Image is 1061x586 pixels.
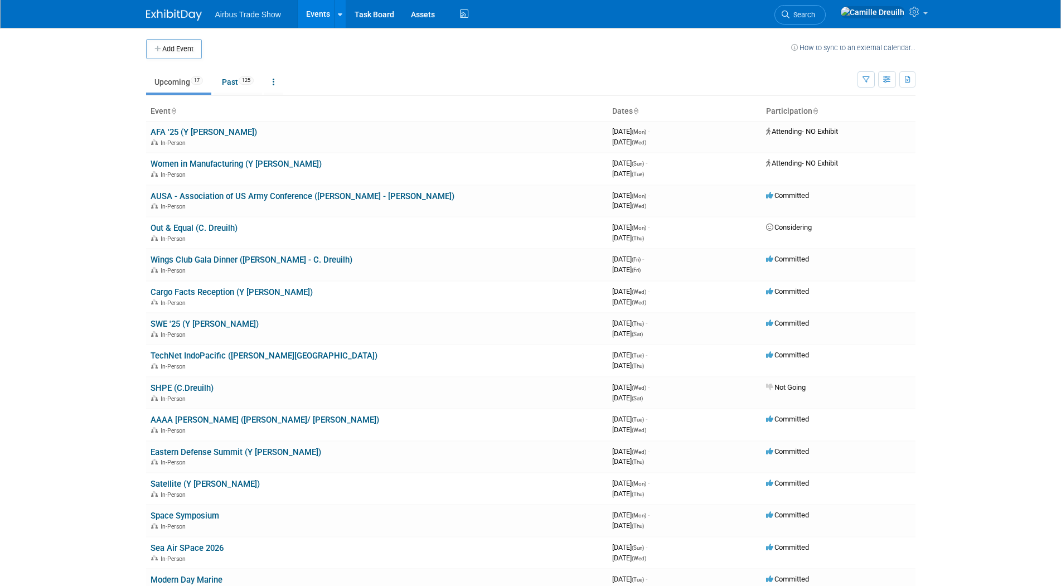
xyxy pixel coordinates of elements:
span: (Fri) [632,267,641,273]
span: - [648,191,650,200]
span: - [646,575,647,583]
span: (Wed) [632,289,646,295]
img: In-Person Event [151,555,158,561]
img: In-Person Event [151,459,158,464]
a: Space Symposium [151,511,219,521]
span: Committed [766,543,809,551]
span: [DATE] [612,351,647,359]
a: Eastern Defense Summit (Y [PERSON_NAME]) [151,447,321,457]
span: Committed [766,351,809,359]
span: [DATE] [612,319,647,327]
a: Sort by Participation Type [812,106,818,115]
span: Committed [766,511,809,519]
span: [DATE] [612,138,646,146]
span: [DATE] [612,234,644,242]
span: (Wed) [632,449,646,455]
span: In-Person [161,267,189,274]
img: In-Person Event [151,331,158,337]
a: TechNet IndoPacific ([PERSON_NAME][GEOGRAPHIC_DATA]) [151,351,377,361]
span: - [646,415,647,423]
span: Committed [766,255,809,263]
th: Participation [762,102,915,121]
span: In-Person [161,203,189,210]
span: - [648,383,650,391]
a: AAAA [PERSON_NAME] ([PERSON_NAME]/ [PERSON_NAME]) [151,415,379,425]
th: Event [146,102,608,121]
span: [DATE] [612,223,650,231]
span: [DATE] [612,169,644,178]
span: In-Person [161,395,189,403]
span: Search [789,11,815,19]
span: Committed [766,575,809,583]
a: SHPE (C.Dreuilh) [151,383,214,393]
span: (Wed) [632,427,646,433]
span: [DATE] [612,298,646,306]
span: - [648,127,650,135]
span: (Thu) [632,235,644,241]
span: [DATE] [612,394,643,402]
span: - [646,159,647,167]
span: [DATE] [612,511,650,519]
img: In-Person Event [151,491,158,497]
span: (Thu) [632,491,644,497]
span: (Sat) [632,331,643,337]
img: In-Person Event [151,363,158,369]
span: (Mon) [632,481,646,487]
th: Dates [608,102,762,121]
img: In-Person Event [151,427,158,433]
span: 17 [191,76,203,85]
a: SWE '25 (Y [PERSON_NAME]) [151,319,259,329]
span: [DATE] [612,479,650,487]
span: Committed [766,191,809,200]
span: (Sun) [632,545,644,551]
img: ExhibitDay [146,9,202,21]
span: (Wed) [632,385,646,391]
span: [DATE] [612,383,650,391]
span: [DATE] [612,361,644,370]
span: [DATE] [612,159,647,167]
span: (Sat) [632,395,643,401]
a: Women in Manufacturing (Y [PERSON_NAME]) [151,159,322,169]
img: In-Person Event [151,299,158,305]
a: Sort by Start Date [633,106,638,115]
a: Sea Air SPace 2026 [151,543,224,553]
span: [DATE] [612,543,647,551]
span: - [648,223,650,231]
span: [DATE] [612,490,644,498]
span: - [642,255,644,263]
span: 125 [239,76,254,85]
img: In-Person Event [151,235,158,241]
span: Not Going [766,383,806,391]
span: In-Person [161,331,189,338]
span: (Thu) [632,523,644,529]
span: [DATE] [612,287,650,296]
span: - [648,511,650,519]
a: Modern Day Marine [151,575,222,585]
span: [DATE] [612,127,650,135]
span: Considering [766,223,812,231]
span: - [646,319,647,327]
span: [DATE] [612,425,646,434]
a: How to sync to an external calendar... [791,43,915,52]
img: In-Person Event [151,523,158,529]
span: In-Person [161,235,189,243]
span: In-Person [161,491,189,498]
a: Out & Equal (C. Dreuilh) [151,223,238,233]
span: (Tue) [632,577,644,583]
img: In-Person Event [151,395,158,401]
span: (Thu) [632,363,644,369]
span: [DATE] [612,201,646,210]
img: In-Person Event [151,171,158,177]
a: AFA '25 (Y [PERSON_NAME]) [151,127,257,137]
button: Add Event [146,39,202,59]
span: (Fri) [632,256,641,263]
span: In-Person [161,171,189,178]
span: [DATE] [612,255,644,263]
span: In-Person [161,139,189,147]
span: Committed [766,479,809,487]
img: In-Person Event [151,203,158,209]
img: Camille Dreuilh [840,6,905,18]
span: Airbus Trade Show [215,10,281,19]
span: (Mon) [632,225,646,231]
span: [DATE] [612,521,644,530]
